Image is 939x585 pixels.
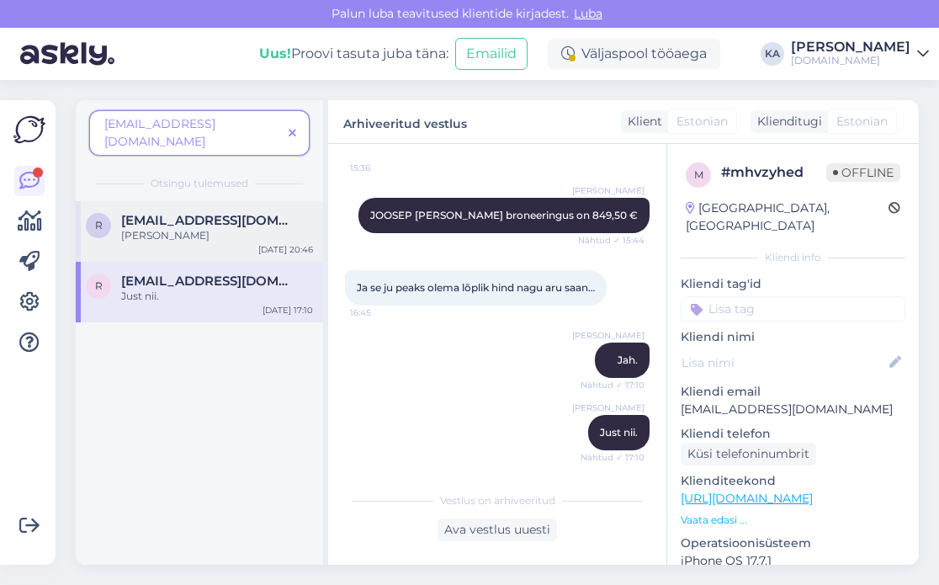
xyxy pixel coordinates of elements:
span: m [694,168,703,181]
img: Askly Logo [13,114,45,146]
div: # mhvzyhed [721,162,826,183]
span: rainerjoosep@gmail.com [121,274,296,289]
div: Proovi tasuta juba täna: [259,44,448,64]
span: Jah. [618,354,638,366]
input: Lisa nimi [682,354,886,372]
label: Arhiveeritud vestlus [343,110,467,133]
p: Kliendi tag'id [681,275,905,293]
span: JOOSEP [PERSON_NAME] broneeringus on 849,50 € [370,209,638,221]
p: iPhone OS 17.7.1 [681,552,905,570]
span: Nähtud ✓ 15:44 [578,234,645,247]
span: Estonian [676,113,728,130]
span: Otsingu tulemused [151,176,248,191]
div: Ava vestlus uuesti [438,519,557,541]
span: [PERSON_NAME] [572,402,645,414]
div: [PERSON_NAME] [121,228,313,243]
div: [DATE] 17:10 [263,304,313,316]
div: [PERSON_NAME] [791,40,910,54]
span: [PERSON_NAME] [572,184,645,197]
span: r [95,219,103,231]
span: 16:45 [350,306,413,319]
div: [GEOGRAPHIC_DATA], [GEOGRAPHIC_DATA] [686,199,889,235]
div: Väljaspool tööaega [548,39,720,69]
span: rainerjoosep@gmail.com [121,213,296,228]
div: [DOMAIN_NAME] [791,54,910,67]
div: Kliendi info [681,250,905,265]
span: Nähtud ✓ 17:10 [581,451,645,464]
a: [URL][DOMAIN_NAME] [681,491,813,506]
div: Klienditugi [751,113,822,130]
span: Vestlus on arhiveeritud [440,493,555,508]
p: Operatsioonisüsteem [681,534,905,552]
span: Ja se ju peaks olema lõplik hind nagu aru saan… [357,281,595,294]
p: [EMAIL_ADDRESS][DOMAIN_NAME] [681,401,905,418]
span: Offline [826,163,900,182]
span: r [95,279,103,292]
div: KA [761,42,784,66]
p: Klienditeekond [681,472,905,490]
span: Nähtud ✓ 17:10 [581,379,645,391]
span: 15:36 [350,162,413,174]
p: Vaata edasi ... [681,513,905,528]
div: Just nii. [121,289,313,304]
p: Kliendi email [681,383,905,401]
span: [EMAIL_ADDRESS][DOMAIN_NAME] [104,116,215,149]
span: [PERSON_NAME] [572,329,645,342]
button: Emailid [455,38,528,70]
div: Klient [621,113,662,130]
span: Luba [569,6,607,21]
p: Kliendi telefon [681,425,905,443]
span: Just nii. [600,426,638,439]
div: [DATE] 20:46 [258,243,313,256]
div: Küsi telefoninumbrit [681,443,816,465]
span: Estonian [836,113,888,130]
input: Lisa tag [681,296,905,322]
a: [PERSON_NAME][DOMAIN_NAME] [791,40,929,67]
b: Uus! [259,45,291,61]
p: Kliendi nimi [681,328,905,346]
